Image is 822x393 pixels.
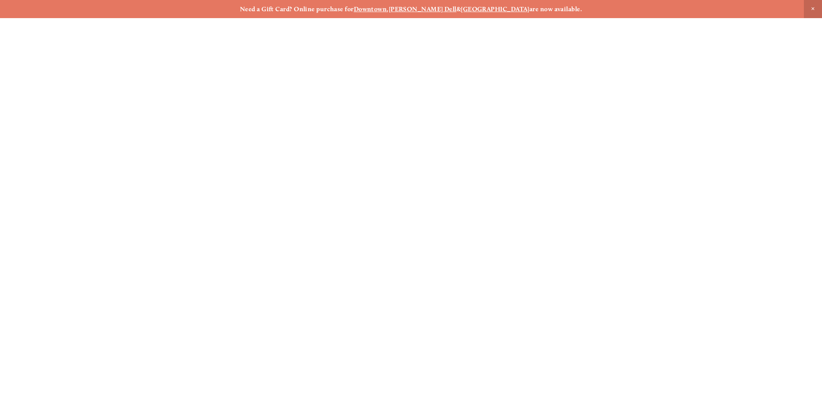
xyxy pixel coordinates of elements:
[240,5,354,13] strong: Need a Gift Card? Online purchase for
[387,5,388,13] strong: ,
[389,5,457,13] a: [PERSON_NAME] Dell
[354,5,387,13] a: Downtown
[457,5,461,13] strong: &
[461,5,529,13] a: [GEOGRAPHIC_DATA]
[529,5,582,13] strong: are now available.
